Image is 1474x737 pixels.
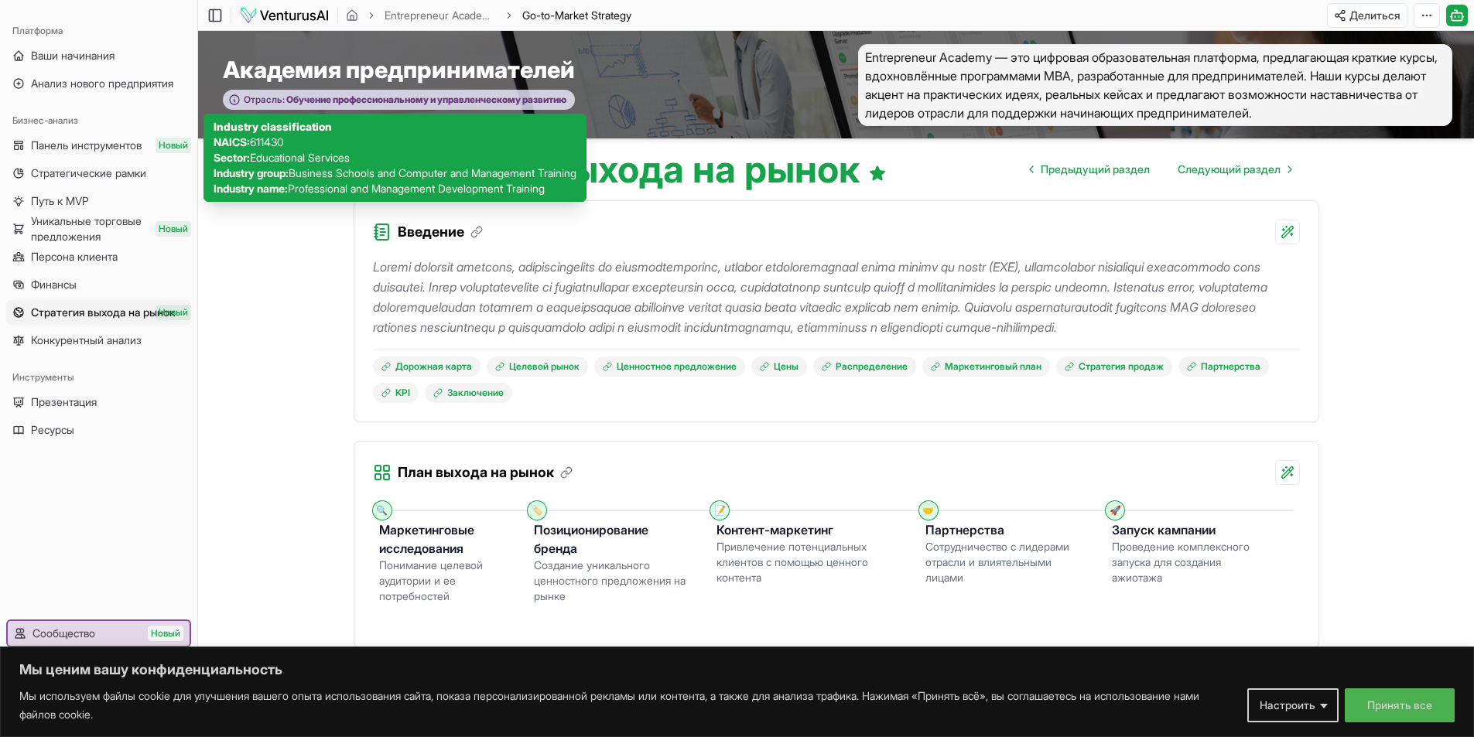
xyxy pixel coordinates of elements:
[395,387,410,398] font: KPI
[6,244,191,269] a: Персона клиента
[214,135,250,148] span: NAICS:
[509,360,580,372] font: Целевой рынок
[945,360,1041,372] font: Маркетинговый план
[1201,360,1260,372] font: Партнерства
[1367,698,1432,711] font: Принять все
[214,151,250,164] span: Sector:
[385,8,496,23] a: Entrepreneur Academy
[346,8,631,23] nav: хлебные крошки
[12,371,74,383] font: Инструменты
[31,250,118,263] font: Персона клиента
[288,182,545,195] span: Professional and Management Development Training
[31,395,97,408] font: Презентация
[8,621,190,646] a: СообществоНовый
[6,189,191,213] a: Путь к MVP
[19,689,1199,721] font: Мы используем файлы cookie для улучшения вашего опыта использования сайта, показа персонализирова...
[32,626,95,640] font: Сообщество
[522,8,631,23] span: Go-to-Market Strategy
[532,504,543,516] font: 🏷️
[6,390,191,415] a: Презентация
[534,522,648,556] font: Позиционирование бренда
[239,6,330,25] img: логотип
[31,423,74,436] font: Ресурсы
[31,333,142,346] font: Конкурентный анализ
[1327,3,1407,28] button: Делиться
[925,540,1069,584] font: Сотрудничество с лидерами отрасли и влиятельными лицами
[1017,154,1162,185] a: Перейти на предыдущую страницу
[714,504,726,516] font: 📝
[594,357,745,377] a: Ценностное предложение
[159,139,188,151] font: Новый
[244,94,285,105] font: Отрасль:
[398,223,464,240] font: Введение
[751,357,807,377] a: Цены
[395,360,472,372] font: Дорожная карта
[31,138,142,152] font: Панель инструментов
[1112,540,1250,584] font: Проведение комплексного запуска для создания ажиотажа
[6,272,191,297] a: Финансы
[12,114,78,126] font: Бизнес-анализ
[922,504,934,516] font: 🤝
[376,504,388,516] font: 🔍
[12,25,63,36] font: Платформа
[289,166,576,179] span: Business Schools and Computer and Management Training
[1178,162,1281,176] font: Следующий раздел
[1112,522,1216,537] font: Запуск кампании
[6,418,191,442] a: Ресурсы
[1345,688,1455,722] button: Принять все
[6,43,191,68] a: Ваши начинания
[1247,688,1339,722] button: Настроить
[286,94,566,105] font: Обучение профессиональному и управленческому развитию
[6,161,191,186] a: Стратегические рамки
[373,383,419,403] a: KPI
[19,661,282,677] font: Мы ценим вашу конфиденциальность
[31,49,115,62] font: Ваши начинания
[1056,357,1172,377] a: Стратегия продаж
[214,119,576,135] div: Industry classification
[373,357,481,377] a: Дорожная карта
[223,56,575,84] font: Академия предпринимателей
[398,464,554,480] font: План выхода на рынок
[1079,360,1164,372] font: Стратегия продаж
[1110,504,1121,516] font: 🚀
[151,627,180,639] font: Новый
[1349,9,1400,22] font: Делиться
[250,135,284,148] span: 611430
[379,522,474,556] font: Маркетинговые исследования
[1041,162,1150,176] font: Предыдущий раздел
[522,9,631,22] span: Go-to-Market Strategy
[487,357,588,377] a: Целевой рынок
[425,383,512,403] a: Заключение
[214,182,288,195] span: Industry name:
[6,300,191,325] a: Стратегия выхода на рынокНовый
[6,133,191,158] a: Панель инструментовНовый
[1178,357,1269,377] a: Партнерства
[159,306,188,318] font: Новый
[31,194,89,207] font: Путь к MVP
[534,558,686,602] font: Создание уникального ценностного предложения на рынке
[716,522,833,537] font: Контент-маркетинг
[31,166,146,179] font: Стратегические рамки
[159,223,188,234] font: Новый
[836,360,908,372] font: Распределение
[925,522,1004,537] font: Партнерства
[223,90,575,111] button: Отрасль:Обучение профессиональному и управленческому развитию
[716,540,868,584] font: Привлечение потенциальных клиентов с помощью ценного контента
[31,278,77,291] font: Финансы
[6,217,191,241] a: Уникальные торговые предложенияНовый
[617,360,737,372] font: Ценностное предложение
[379,558,483,602] font: Понимание целевой аудитории и ее потребностей
[774,360,799,372] font: Цены
[31,77,173,90] font: Анализ нового предприятия
[1260,698,1315,711] font: Настроить
[6,71,191,96] a: Анализ нового предприятия
[865,49,1438,121] font: Entrepreneur Academy — это цифровая образовательная платформа, предлагающая краткие курсы, вдохно...
[447,387,504,398] font: Заключение
[31,305,175,319] font: Стратегия выхода на рынок
[6,328,191,353] a: Конкурентный анализ
[250,151,350,164] span: Educational Services
[813,357,916,377] a: Распределение
[922,357,1050,377] a: Маркетинговый план
[354,146,860,192] font: Стратегия выхода на рынок
[373,259,1267,335] font: Loremi dolorsit ametcons, adipiscingelits do eiusmodtemporinc, utlabor etdoloremagnaal enima mini...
